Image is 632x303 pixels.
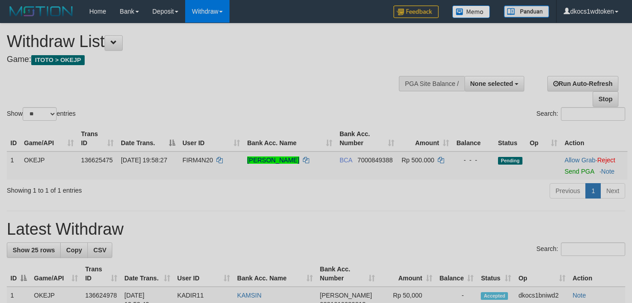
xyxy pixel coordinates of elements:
[87,242,112,258] a: CSV
[481,292,508,300] span: Accepted
[77,126,117,151] th: Trans ID: activate to sort column ascending
[7,261,30,287] th: ID: activate to sort column descending
[316,261,379,287] th: Bank Acc. Number: activate to sort column ascending
[569,261,625,287] th: Action
[340,156,352,164] span: BCA
[398,126,453,151] th: Amount: activate to sort column ascending
[452,5,490,18] img: Button%20Memo.svg
[515,261,569,287] th: Op: activate to sort column ascending
[81,261,121,287] th: Trans ID: activate to sort column ascending
[477,261,515,287] th: Status: activate to sort column ascending
[30,261,81,287] th: Game/API: activate to sort column ascending
[121,156,167,164] span: [DATE] 19:58:27
[402,156,434,164] span: Rp 500.000
[561,242,625,256] input: Search:
[561,107,625,121] input: Search:
[81,156,113,164] span: 136625475
[498,157,522,165] span: Pending
[393,5,439,18] img: Feedback.jpg
[234,261,316,287] th: Bank Acc. Name: activate to sort column ascending
[593,91,618,107] a: Stop
[60,242,88,258] a: Copy
[7,242,61,258] a: Show 25 rows
[7,5,76,18] img: MOTION_logo.png
[320,292,372,299] span: [PERSON_NAME]
[244,126,336,151] th: Bank Acc. Name: activate to sort column ascending
[179,126,244,151] th: User ID: activate to sort column ascending
[464,76,525,91] button: None selected
[20,126,77,151] th: Game/API: activate to sort column ascending
[358,156,393,164] span: Copy 7000849388 to clipboard
[378,261,436,287] th: Amount: activate to sort column ascending
[399,76,464,91] div: PGA Site Balance /
[7,126,20,151] th: ID
[494,126,526,151] th: Status
[536,242,625,256] label: Search:
[7,220,625,238] h1: Latest Withdraw
[561,151,627,180] td: ·
[7,55,412,64] h4: Game:
[536,107,625,121] label: Search:
[597,156,615,164] a: Reject
[436,261,478,287] th: Balance: activate to sort column ascending
[93,246,106,254] span: CSV
[561,126,627,151] th: Action
[7,107,76,121] label: Show entries
[565,168,594,175] a: Send PGA
[7,182,257,195] div: Showing 1 to 1 of 1 entries
[550,183,586,199] a: Previous
[117,126,179,151] th: Date Trans.: activate to sort column descending
[31,55,85,65] span: ITOTO > OKEJP
[7,151,20,180] td: 1
[336,126,398,151] th: Bank Acc. Number: activate to sort column ascending
[13,246,55,254] span: Show 25 rows
[600,183,625,199] a: Next
[7,33,412,51] h1: Withdraw List
[23,107,57,121] select: Showentries
[174,261,234,287] th: User ID: activate to sort column ascending
[526,126,561,151] th: Op: activate to sort column ascending
[565,156,595,164] a: Allow Grab
[237,292,262,299] a: KAMSIN
[504,5,549,18] img: panduan.png
[182,156,213,164] span: FIRM4N20
[601,168,615,175] a: Note
[247,156,299,164] a: [PERSON_NAME]
[20,151,77,180] td: OKEJP
[121,261,174,287] th: Date Trans.: activate to sort column ascending
[470,80,513,87] span: None selected
[456,156,491,165] div: - - -
[585,183,601,199] a: 1
[453,126,494,151] th: Balance
[66,246,82,254] span: Copy
[547,76,618,91] a: Run Auto-Refresh
[565,156,597,164] span: ·
[573,292,586,299] a: Note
